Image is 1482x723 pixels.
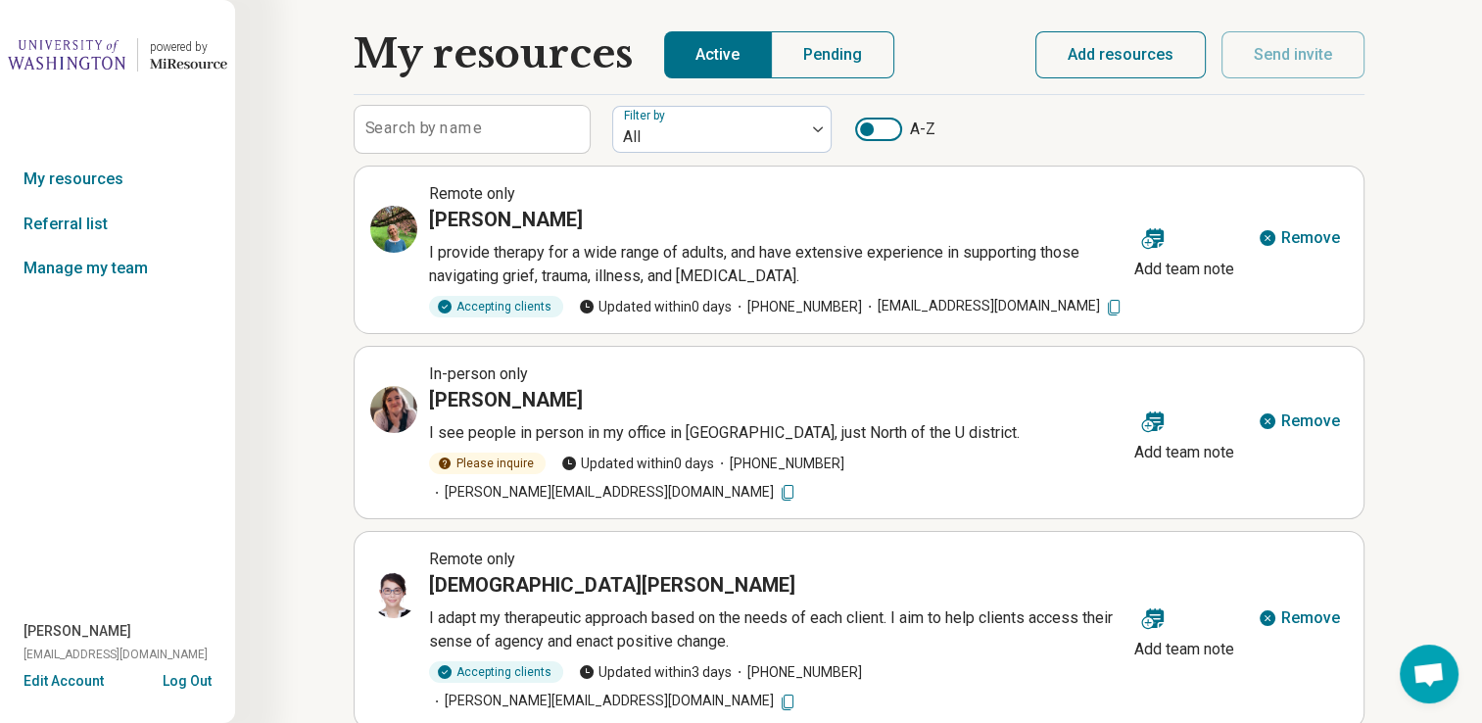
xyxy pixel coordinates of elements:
a: University of Washingtonpowered by [8,31,227,78]
label: Filter by [624,109,669,122]
p: I provide therapy for a wide range of adults, and have extensive experience in supporting those n... [429,241,1126,288]
span: [PERSON_NAME][EMAIL_ADDRESS][DOMAIN_NAME] [429,691,797,711]
button: Active [664,31,771,78]
button: Remove [1250,398,1348,445]
span: [PERSON_NAME] [24,621,131,642]
label: Search by name [365,120,482,136]
span: [EMAIL_ADDRESS][DOMAIN_NAME] [862,296,1123,316]
button: Send invite [1221,31,1364,78]
span: [PERSON_NAME][EMAIL_ADDRESS][DOMAIN_NAME] [429,482,797,503]
div: Accepting clients [429,296,563,317]
span: Updated within 0 days [561,454,714,474]
p: ​I adapt my therapeutic approach based on the needs of each client. I aim to help clients access ... [429,606,1126,653]
button: Add team note [1126,215,1242,285]
span: Updated within 0 days [579,297,732,317]
h3: [PERSON_NAME] [429,386,583,413]
button: Add team note [1126,398,1242,468]
button: Edit Account [24,671,104,692]
div: Accepting clients [429,661,563,683]
span: [PHONE_NUMBER] [732,297,862,317]
button: Pending [771,31,894,78]
p: I see people in person in my office in [GEOGRAPHIC_DATA], just North of the U district. [429,421,1126,445]
span: In-person only [429,364,528,383]
img: University of Washington [8,31,125,78]
span: Updated within 3 days [579,662,732,683]
button: Log Out [163,671,212,687]
div: Open chat [1400,645,1458,703]
span: [PHONE_NUMBER] [714,454,844,474]
button: Add resources [1035,31,1206,78]
button: Add team note [1126,595,1242,665]
label: A-Z [855,118,935,141]
h3: [DEMOGRAPHIC_DATA][PERSON_NAME] [429,571,795,599]
button: Remove [1250,215,1348,262]
div: powered by [150,38,227,56]
div: Please inquire [429,453,546,474]
h3: [PERSON_NAME] [429,206,583,233]
span: Remote only [429,184,515,203]
span: Remote only [429,550,515,568]
button: Remove [1250,595,1348,642]
span: [EMAIL_ADDRESS][DOMAIN_NAME] [24,646,208,663]
h1: My resources [354,31,633,78]
span: [PHONE_NUMBER] [732,662,862,683]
